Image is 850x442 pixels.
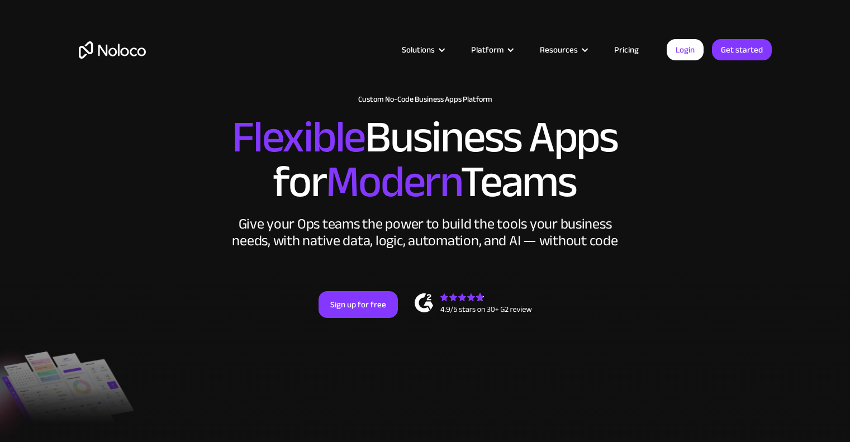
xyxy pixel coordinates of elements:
[232,96,365,179] span: Flexible
[79,115,772,205] h2: Business Apps for Teams
[526,42,600,57] div: Resources
[402,42,435,57] div: Solutions
[540,42,578,57] div: Resources
[712,39,772,60] a: Get started
[471,42,504,57] div: Platform
[457,42,526,57] div: Platform
[326,140,460,224] span: Modern
[230,216,621,249] div: Give your Ops teams the power to build the tools your business needs, with native data, logic, au...
[667,39,704,60] a: Login
[319,291,398,318] a: Sign up for free
[79,41,146,59] a: home
[600,42,653,57] a: Pricing
[388,42,457,57] div: Solutions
